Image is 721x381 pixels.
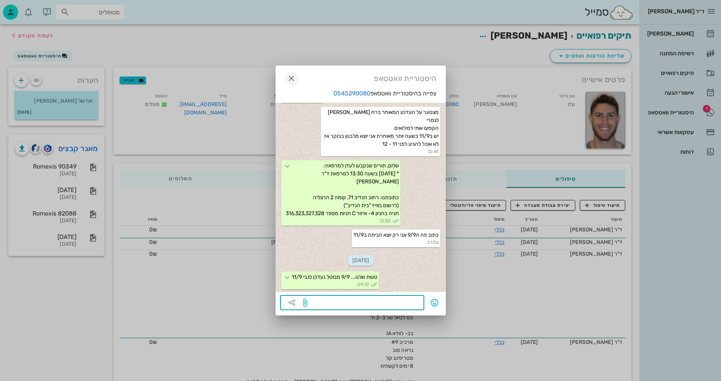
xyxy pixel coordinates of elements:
[380,217,391,224] span: 12:52
[348,255,374,266] span: [DATE]
[286,162,399,217] span: שלום, תורים שנקבעו לעדן למרפאה: * [DATE] בשעה 13:30 למרפאת ד"ר [PERSON_NAME] כתובתנו: רחוב הנדיב ...
[292,274,377,280] span: טעות שלנו... 9/9 מבוטל נעדכן לגבי 11/9
[353,232,439,238] span: כתוב פה ה9/9 אני רק יוצא הביתה ב11/9
[322,148,439,155] small: 12:45
[276,89,446,98] p: צפייה בהיסטוריית וואטסאפ
[323,109,439,147] span: מצטער על העדכון המאוחר ברח [PERSON_NAME] לגמרי הקפיצו אותי למילואים יש ב11/9 בשעה יותר מאוחרת אני...
[276,66,446,89] div: היסטוריית וואטסאפ
[358,281,369,288] span: 09:12
[353,239,439,246] small: 21:06
[333,90,371,97] a: 0545290080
